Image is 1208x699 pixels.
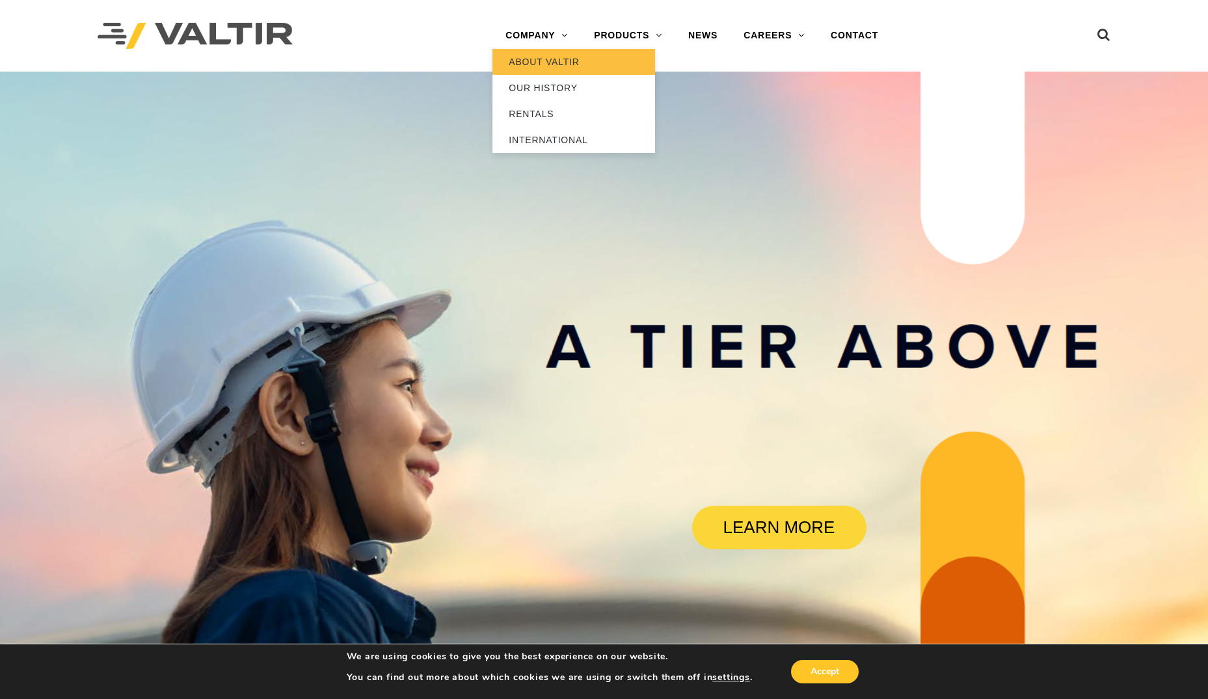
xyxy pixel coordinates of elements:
p: We are using cookies to give you the best experience on our website. [347,651,753,663]
p: You can find out more about which cookies we are using or switch them off in . [347,672,753,683]
a: PRODUCTS [581,23,675,49]
a: RENTALS [492,101,655,127]
a: LEARN MORE [692,506,866,549]
a: NEWS [675,23,731,49]
a: CAREERS [731,23,818,49]
button: Accept [791,660,859,683]
button: settings [712,672,749,683]
a: CONTACT [818,23,891,49]
a: OUR HISTORY [492,75,655,101]
a: ABOUT VALTIR [492,49,655,75]
a: COMPANY [492,23,581,49]
a: INTERNATIONAL [492,127,655,153]
img: Valtir [98,23,293,49]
